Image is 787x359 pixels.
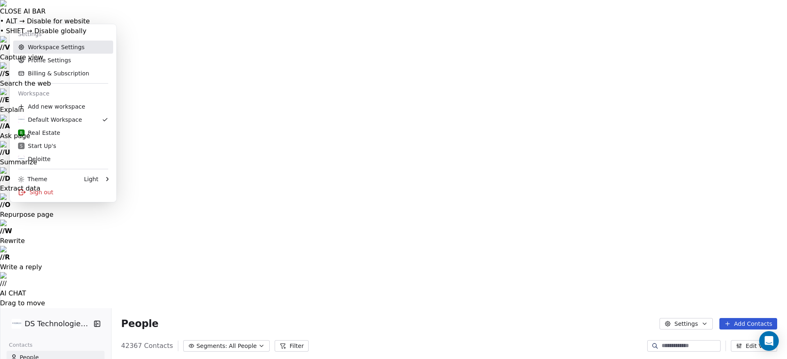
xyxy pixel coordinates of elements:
img: DS%20Updated%20Logo.jpg [11,319,21,329]
span: 42367 Contacts [121,341,173,351]
span: DS Technologies Inc [25,318,91,329]
button: Edit View [731,340,777,352]
span: People [121,318,159,330]
button: Add Contacts [719,318,777,329]
span: Segments: [196,342,227,350]
span: All People [229,342,257,350]
button: Filter [275,340,309,352]
span: Contacts [5,339,36,351]
button: Settings [660,318,712,329]
div: Open Intercom Messenger [759,331,779,351]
